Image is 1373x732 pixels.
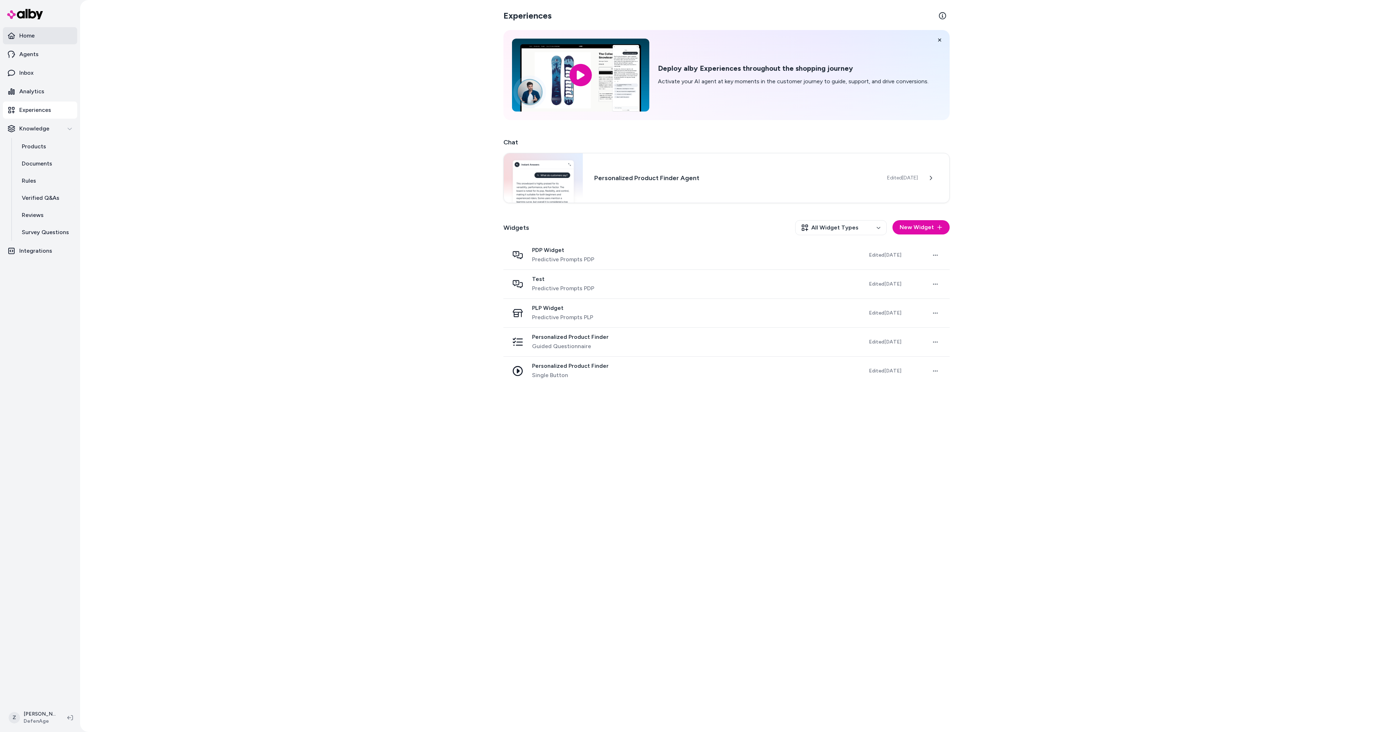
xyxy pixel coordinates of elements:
[532,305,593,312] span: PLP Widget
[869,281,901,287] span: Edited [DATE]
[892,220,950,234] button: New Widget
[22,177,36,185] p: Rules
[503,153,950,203] a: Chat widgetPersonalized Product Finder AgentEdited[DATE]
[503,137,950,147] h2: Chat
[15,207,77,224] a: Reviews
[503,10,552,21] h2: Experiences
[532,362,609,370] span: Personalized Product Finder
[795,220,887,235] button: All Widget Types
[658,64,929,73] h2: Deploy alby Experiences throughout the shopping journey
[3,46,77,63] a: Agents
[3,27,77,44] a: Home
[3,83,77,100] a: Analytics
[15,155,77,172] a: Documents
[19,69,34,77] p: Inbox
[15,138,77,155] a: Products
[22,211,44,219] p: Reviews
[19,124,49,133] p: Knowledge
[22,142,46,151] p: Products
[3,120,77,137] button: Knowledge
[532,342,609,351] span: Guided Questionnaire
[19,87,44,96] p: Analytics
[658,77,929,86] p: Activate your AI agent at key moments in the customer journey to guide, support, and drive conver...
[19,50,39,59] p: Agents
[7,9,43,19] img: alby Logo
[532,313,593,322] span: Predictive Prompts PLP
[532,276,594,283] span: Test
[19,106,51,114] p: Experiences
[3,102,77,119] a: Experiences
[24,718,56,725] span: DefenAge
[4,706,61,729] button: Z[PERSON_NAME]DefenAge
[19,31,35,40] p: Home
[869,252,901,258] span: Edited [DATE]
[869,339,901,345] span: Edited [DATE]
[532,333,609,341] span: Personalized Product Finder
[504,153,583,203] img: Chat widget
[532,284,594,293] span: Predictive Prompts PDP
[532,255,594,264] span: Predictive Prompts PDP
[9,712,20,723] span: Z
[869,368,901,374] span: Edited [DATE]
[15,189,77,207] a: Verified Q&As
[22,159,52,168] p: Documents
[532,247,594,254] span: PDP Widget
[15,224,77,241] a: Survey Questions
[594,173,876,183] h3: Personalized Product Finder Agent
[24,711,56,718] p: [PERSON_NAME]
[19,247,52,255] p: Integrations
[503,223,529,233] h2: Widgets
[22,228,69,237] p: Survey Questions
[3,242,77,259] a: Integrations
[869,310,901,316] span: Edited [DATE]
[15,172,77,189] a: Rules
[3,64,77,81] a: Inbox
[532,371,609,380] span: Single Button
[887,174,918,182] span: Edited [DATE]
[22,194,59,202] p: Verified Q&As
